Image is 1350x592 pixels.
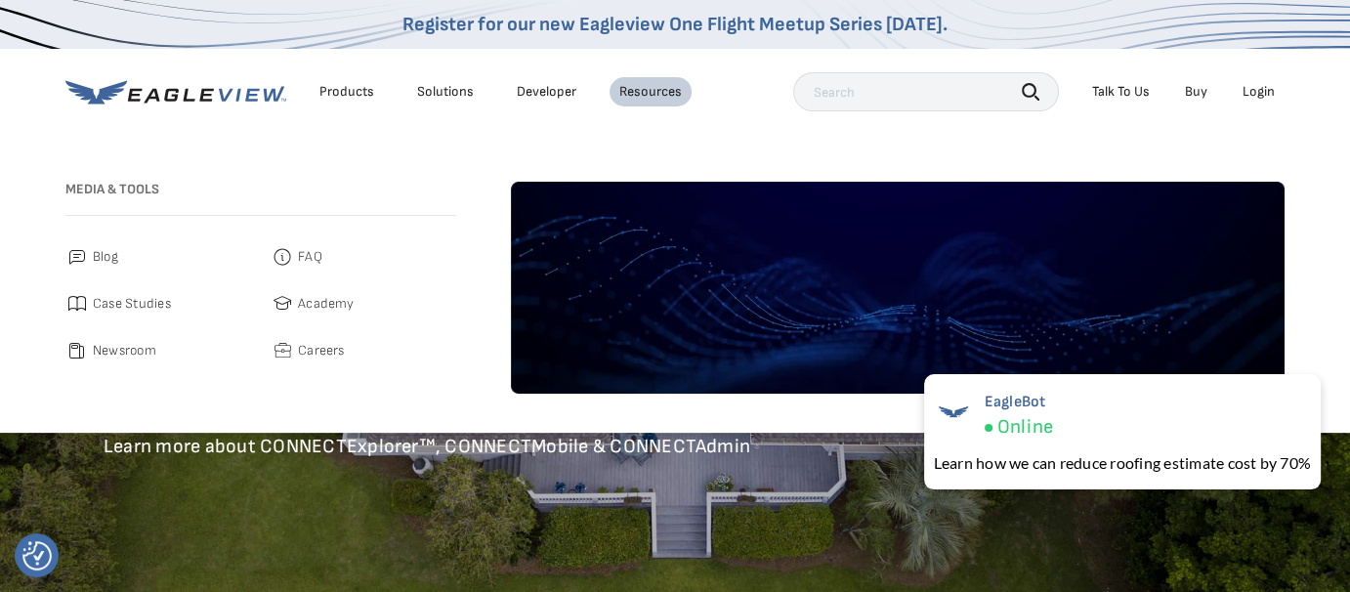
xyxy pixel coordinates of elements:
[22,541,52,571] img: Revisit consent button
[417,83,474,101] div: Solutions
[93,292,171,316] span: Case Studies
[1185,83,1207,101] a: Buy
[65,182,456,198] h3: Media & Tools
[271,292,294,316] img: academy.svg
[997,415,1053,440] span: Online
[22,541,52,571] button: Consent Preferences
[65,292,251,316] a: Case Studies
[298,245,322,269] span: FAQ
[934,393,973,432] img: EagleBot
[402,13,948,36] a: Register for our new Eagleview One Flight Meetup Series [DATE].
[65,245,89,269] img: blog.svg
[93,339,156,362] span: Newsroom
[271,339,456,362] a: Careers
[934,451,1311,475] div: Learn how we can reduce roofing estimate cost by 70%
[619,83,682,101] div: Resources
[271,245,294,269] img: faq.svg
[1092,83,1150,101] div: Talk To Us
[1243,83,1275,101] div: Login
[271,292,456,316] a: Academy
[65,292,89,316] img: case_studies.svg
[65,245,251,269] a: Blog
[517,83,576,101] a: Developer
[93,245,118,269] span: Blog
[298,292,355,316] span: Academy
[65,339,251,362] a: Newsroom
[104,435,1246,459] p: Learn more about CONNECTExplorer™, CONNECTMobile & CONNECTAdmin
[793,72,1059,111] input: Search
[319,83,374,101] div: Products
[271,339,294,362] img: careers.svg
[298,339,345,362] span: Careers
[985,393,1053,411] span: EagleBot
[271,245,456,269] a: FAQ
[65,339,89,362] img: newsroom.svg
[511,182,1285,394] img: default-image.webp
